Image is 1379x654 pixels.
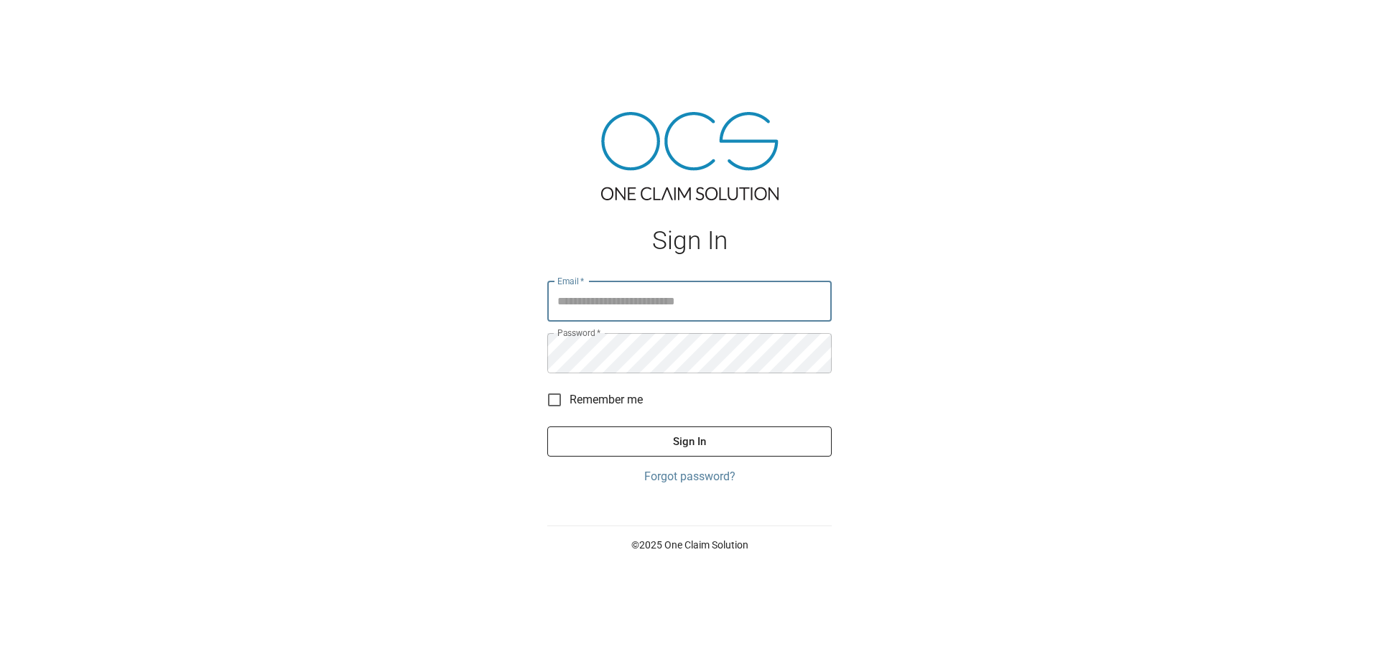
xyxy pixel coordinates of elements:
a: Forgot password? [547,468,832,485]
p: © 2025 One Claim Solution [547,538,832,552]
button: Sign In [547,426,832,457]
img: ocs-logo-white-transparent.png [17,9,75,37]
label: Password [557,327,600,339]
h1: Sign In [547,226,832,256]
img: ocs-logo-tra.png [601,112,779,200]
label: Email [557,275,585,287]
span: Remember me [570,391,643,408]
